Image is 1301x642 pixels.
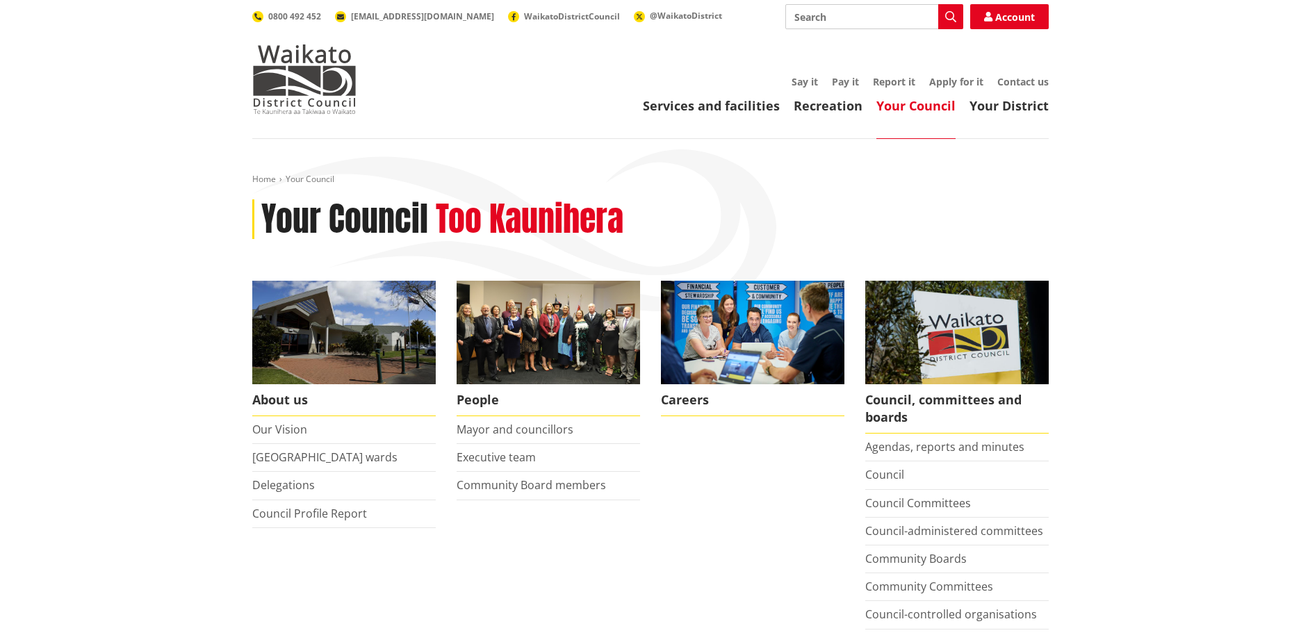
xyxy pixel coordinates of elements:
a: Home [252,173,276,185]
a: Council-controlled organisations [865,607,1037,622]
img: 2022 Council [457,281,640,384]
a: Say it [792,75,818,88]
span: @WaikatoDistrict [650,10,722,22]
a: Waikato-District-Council-sign Council, committees and boards [865,281,1049,434]
img: WDC Building 0015 [252,281,436,384]
span: Careers [661,384,844,416]
nav: breadcrumb [252,174,1049,186]
a: 2022 Council People [457,281,640,416]
img: Waikato-District-Council-sign [865,281,1049,384]
a: [GEOGRAPHIC_DATA] wards [252,450,398,465]
span: People [457,384,640,416]
span: [EMAIL_ADDRESS][DOMAIN_NAME] [351,10,494,22]
a: Careers [661,281,844,416]
a: Mayor and councillors [457,422,573,437]
a: Report it [873,75,915,88]
a: Contact us [997,75,1049,88]
a: Council-administered committees [865,523,1043,538]
h1: Your Council [261,199,428,240]
input: Search input [785,4,963,29]
a: [EMAIL_ADDRESS][DOMAIN_NAME] [335,10,494,22]
a: Community Committees [865,579,993,594]
a: 0800 492 452 [252,10,321,22]
a: WDC Building 0015 About us [252,281,436,416]
a: Account [970,4,1049,29]
a: Your District [969,97,1049,114]
a: Apply for it [929,75,983,88]
span: Your Council [286,173,334,185]
a: Executive team [457,450,536,465]
a: Council Profile Report [252,506,367,521]
span: Council, committees and boards [865,384,1049,434]
a: Council [865,467,904,482]
a: Your Council [876,97,956,114]
a: Pay it [832,75,859,88]
a: Community Board members [457,477,606,493]
a: Recreation [794,97,862,114]
a: Community Boards [865,551,967,566]
span: About us [252,384,436,416]
img: Office staff in meeting - Career page [661,281,844,384]
a: @WaikatoDistrict [634,10,722,22]
span: WaikatoDistrictCouncil [524,10,620,22]
img: Waikato District Council - Te Kaunihera aa Takiwaa o Waikato [252,44,357,114]
a: Our Vision [252,422,307,437]
span: 0800 492 452 [268,10,321,22]
h2: Too Kaunihera [436,199,623,240]
a: Services and facilities [643,97,780,114]
a: WaikatoDistrictCouncil [508,10,620,22]
a: Council Committees [865,495,971,511]
a: Agendas, reports and minutes [865,439,1024,454]
a: Delegations [252,477,315,493]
